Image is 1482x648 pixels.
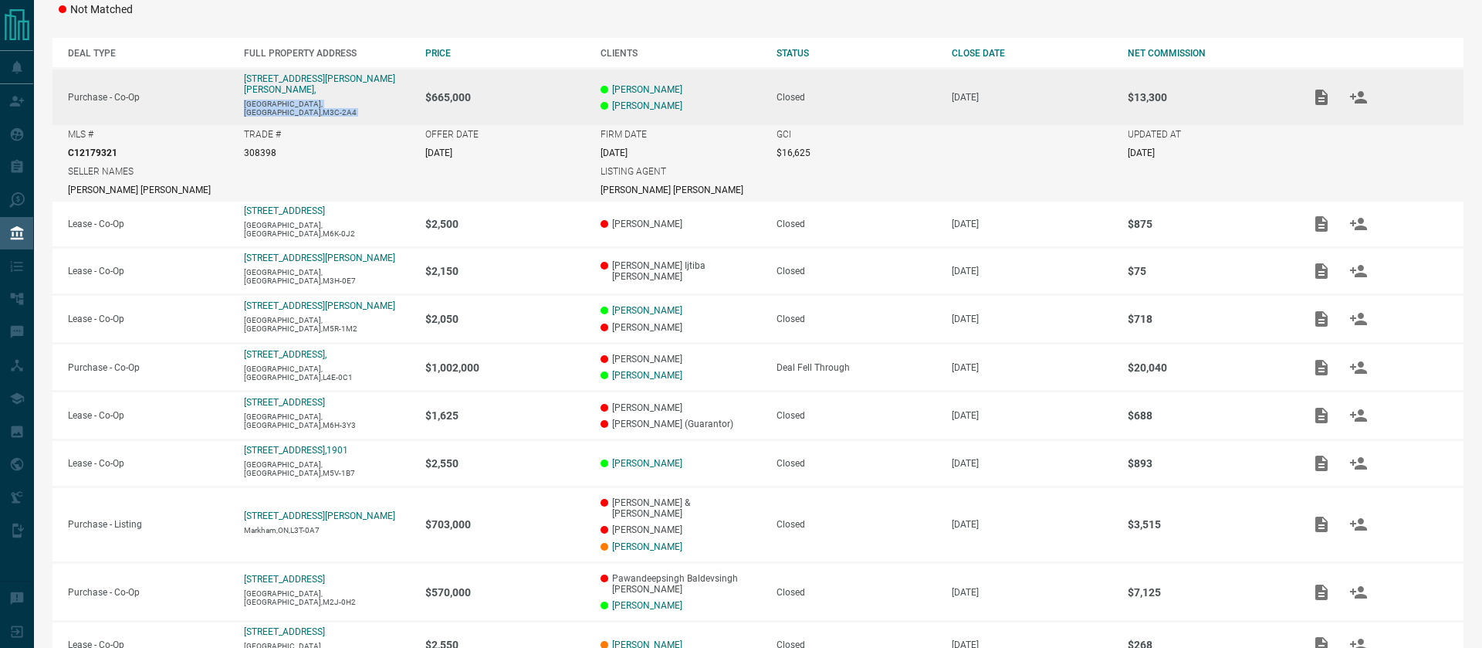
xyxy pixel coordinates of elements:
[244,574,325,585] a: [STREET_ADDRESS]
[244,221,410,238] p: [GEOGRAPHIC_DATA],[GEOGRAPHIC_DATA],M6K-0J2
[1303,361,1340,372] span: Add / View Documents
[1340,218,1377,229] span: Match Clients
[601,354,761,365] p: [PERSON_NAME]
[1128,518,1288,531] p: $3,515
[777,519,937,530] div: Closed
[777,410,937,421] div: Closed
[1340,313,1377,324] span: Match Clients
[59,2,178,18] li: Not Matched
[1340,91,1377,102] span: Match Clients
[425,91,586,103] p: $665,000
[952,519,1112,530] p: [DATE]
[244,460,410,477] p: [GEOGRAPHIC_DATA],[GEOGRAPHIC_DATA],M5V-1B7
[1303,457,1340,468] span: Add / View Documents
[68,129,93,140] p: MLS #
[68,219,228,229] p: Lease - Co-Op
[1303,409,1340,420] span: Add / View Documents
[612,100,682,111] a: [PERSON_NAME]
[601,260,761,282] p: [PERSON_NAME] Ijtiba [PERSON_NAME]
[952,587,1112,598] p: [DATE]
[1340,265,1377,276] span: Match Clients
[68,314,228,324] p: Lease - Co-Op
[244,589,410,606] p: [GEOGRAPHIC_DATA],[GEOGRAPHIC_DATA],M2J-0H2
[1340,519,1377,530] span: Match Clients
[68,410,228,421] p: Lease - Co-Op
[777,92,937,103] div: Closed
[68,185,211,195] p: [PERSON_NAME] [PERSON_NAME]
[68,266,228,277] p: Lease - Co-Op
[244,300,395,311] a: [STREET_ADDRESS][PERSON_NAME]
[244,129,281,140] p: TRADE #
[68,362,228,373] p: Purchase - Co-Op
[244,205,325,216] a: [STREET_ADDRESS]
[68,148,117,158] p: C12179321
[425,361,586,374] p: $1,002,000
[601,497,761,519] p: [PERSON_NAME] & [PERSON_NAME]
[68,458,228,469] p: Lease - Co-Op
[425,518,586,531] p: $703,000
[1303,218,1340,229] span: Add / View Documents
[777,266,937,277] div: Closed
[601,185,743,195] p: [PERSON_NAME] [PERSON_NAME]
[68,92,228,103] p: Purchase - Co-Op
[1128,48,1288,59] div: NET COMMISSION
[244,626,325,637] a: [STREET_ADDRESS]
[244,349,327,360] a: [STREET_ADDRESS],
[425,218,586,230] p: $2,500
[244,445,348,456] a: [STREET_ADDRESS],1901
[952,48,1112,59] div: CLOSE DATE
[601,322,761,333] p: [PERSON_NAME]
[1128,91,1288,103] p: $13,300
[601,419,761,429] p: [PERSON_NAME] (Guarantor)
[425,313,586,325] p: $2,050
[1128,361,1288,374] p: $20,040
[244,73,395,95] a: [STREET_ADDRESS][PERSON_NAME][PERSON_NAME],
[244,48,410,59] div: FULL PROPERTY ADDRESS
[777,48,937,59] div: STATUS
[1340,586,1377,597] span: Match Clients
[612,458,682,469] a: [PERSON_NAME]
[1128,409,1288,422] p: $688
[68,587,228,598] p: Purchase - Co-Op
[1303,586,1340,597] span: Add / View Documents
[1303,265,1340,276] span: Add / View Documents
[952,362,1112,373] p: [DATE]
[612,541,682,552] a: [PERSON_NAME]
[425,586,586,599] p: $570,000
[244,253,395,263] p: [STREET_ADDRESS][PERSON_NAME]
[777,458,937,469] div: Closed
[952,314,1112,324] p: [DATE]
[1303,91,1340,102] span: Add / View Documents
[244,100,410,117] p: [GEOGRAPHIC_DATA],[GEOGRAPHIC_DATA],M3C-2A4
[1128,129,1181,140] p: UPDATED AT
[777,148,810,158] p: $16,625
[425,457,586,470] p: $2,550
[244,511,395,521] a: [STREET_ADDRESS][PERSON_NAME]
[244,526,410,534] p: Markham,ON,L3T-0A7
[1128,313,1288,325] p: $718
[1128,586,1288,599] p: $7,125
[612,600,682,611] a: [PERSON_NAME]
[1340,409,1377,420] span: Match Clients
[601,524,761,535] p: [PERSON_NAME]
[425,48,586,59] div: PRICE
[1128,218,1288,230] p: $875
[425,129,479,140] p: OFFER DATE
[244,148,276,158] p: 308398
[777,587,937,598] div: Closed
[244,316,410,333] p: [GEOGRAPHIC_DATA],[GEOGRAPHIC_DATA],M5R-1M2
[601,166,666,177] p: LISTING AGENT
[244,397,325,408] a: [STREET_ADDRESS]
[425,409,586,422] p: $1,625
[1303,313,1340,324] span: Add / View Documents
[952,266,1112,277] p: [DATE]
[777,362,937,373] div: Deal Fell Through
